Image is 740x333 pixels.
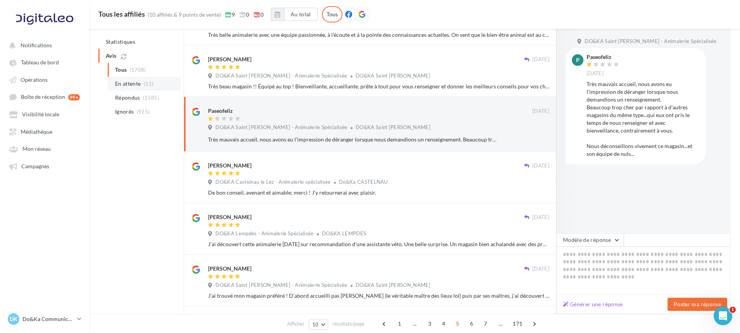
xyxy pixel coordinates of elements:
span: 0 [239,11,249,19]
div: De bon conseil, avenant et aimable; merci ! J’y retournerai avec plaisir. [208,189,549,197]
a: Visibilité locale [5,107,84,121]
a: DK Do&Ka Communication [6,312,83,326]
span: [DATE] [532,214,549,221]
a: Médiathèque [5,124,84,138]
button: Poster ma réponse [668,298,727,311]
span: Statistiques [106,38,135,45]
span: DO&KA Saint Jean de Luz [356,124,430,130]
span: 1 [730,307,736,313]
button: 10 [309,319,329,330]
div: 99+ [68,94,80,100]
div: Très mauvais accueil, nous avons eu l'impression de déranger lorsque nous demandions un renseigne... [587,80,700,158]
span: Afficher [287,320,305,328]
span: 0 [253,11,263,19]
span: 9 [225,11,235,19]
span: résultats/page [332,320,365,328]
span: 3 [423,317,436,330]
span: ... [494,317,507,330]
span: 5 [451,317,464,330]
a: Mon réseau [5,141,84,155]
span: Médiathèque [21,128,52,135]
a: Opérations [5,72,84,86]
a: Campagnes [5,159,84,173]
span: DO&KA Saint Jean de Luz [356,282,430,288]
span: Ignorés [115,108,134,116]
span: [DATE] [532,266,549,273]
a: Boîte de réception 99+ [5,90,84,104]
div: [PERSON_NAME] [208,265,251,273]
span: DO&KA Saint [PERSON_NAME] - Animalerie Spécialisée [215,282,347,289]
span: DO&KA LEMPDES [322,230,366,236]
span: (11) [144,81,153,87]
span: 7 [479,317,492,330]
button: Au total [271,8,318,21]
span: Campagnes [21,163,49,169]
div: Très beau magasin !! Équipé au top ! Bienveillante, accueillante, prête à tout pour vous renseign... [208,83,549,90]
div: [PERSON_NAME] [208,55,251,63]
span: [DATE] [532,56,549,63]
span: 171 [509,317,525,330]
span: Visibilité locale [22,111,59,118]
span: 1 [393,317,406,330]
span: 10 [312,321,319,328]
button: Au total [284,8,318,21]
div: Paseofeliz [587,54,621,60]
span: Répondus [115,94,140,102]
span: Tableau de bord [21,59,59,66]
a: Tableau de bord [5,55,84,69]
span: (925) [137,109,150,115]
span: DO&KA Saint [PERSON_NAME] - Animalerie Spécialisée [585,38,716,45]
span: Mon réseau [22,146,51,152]
span: En attente [115,80,141,88]
div: J'ai trouvé mon magasin préféré ! D'abord accueilli pas [PERSON_NAME] (le véritable maître des li... [208,292,549,300]
span: Do&Ka CASTELNAU [339,179,388,185]
button: Notifications [5,38,81,52]
span: DO&KA Saint [PERSON_NAME] - Animalerie Spécialisée [215,124,347,131]
div: Paseofeliz [208,107,233,115]
span: Notifications [21,42,52,48]
span: 4 [437,317,450,330]
div: J'ai découvert cette animalerie [DATE] sur recommandation d'une assistante véto. Une belle surpri... [208,240,549,248]
span: [DATE] [587,70,604,77]
div: [PERSON_NAME] [208,213,251,221]
span: Boîte de réception [21,94,65,100]
div: Très belle animalerie avec une équipe passionnée, à l'écoute et à la pointe des connaissances act... [208,31,549,39]
p: Do&Ka Communication [22,315,74,323]
span: P [576,56,580,64]
span: [DATE] [532,162,549,169]
span: DK [10,315,17,323]
span: (1585) [143,95,159,101]
button: Générer une réponse [560,300,626,309]
div: [PERSON_NAME] [208,162,251,169]
span: 6 [465,317,478,330]
span: DO&KA Saint Jean de Luz [356,72,430,79]
div: (10 affiliés & 9 points de vente) [148,11,221,19]
div: Très mauvais accueil, nous avons eu l'impression de déranger lorsque nous demandions un renseigne... [208,136,499,143]
span: ... [408,317,421,330]
div: Tous [322,6,342,22]
div: Tous les affiliés [98,10,145,17]
span: Opérations [21,76,48,83]
span: DO&KA Lempdes - Animalerie Spécialisée [215,230,313,237]
span: DO&KA Saint [PERSON_NAME] - Animalerie Spécialisée [215,72,347,79]
iframe: Intercom live chat [714,307,732,325]
span: DO&KA Castelnau le Lez - Animalerie spécialisée [215,179,330,186]
span: [DATE] [532,108,549,115]
button: Modèle de réponse [556,233,624,247]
